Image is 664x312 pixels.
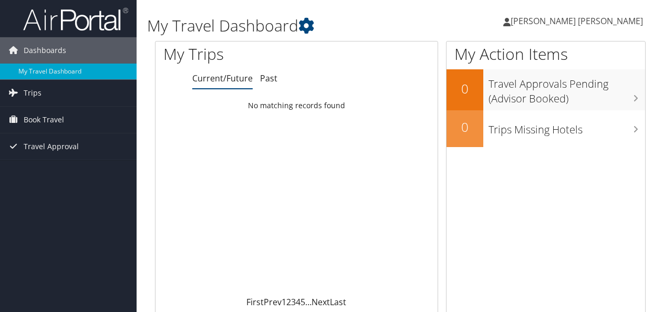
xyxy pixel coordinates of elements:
[300,296,305,308] a: 5
[511,15,643,27] span: [PERSON_NAME] [PERSON_NAME]
[330,296,346,308] a: Last
[147,15,485,37] h1: My Travel Dashboard
[489,71,645,106] h3: Travel Approvals Pending (Advisor Booked)
[163,43,312,65] h1: My Trips
[447,69,645,110] a: 0Travel Approvals Pending (Advisor Booked)
[296,296,300,308] a: 4
[447,80,483,98] h2: 0
[246,296,264,308] a: First
[24,133,79,160] span: Travel Approval
[447,118,483,136] h2: 0
[155,96,438,115] td: No matching records found
[447,110,645,147] a: 0Trips Missing Hotels
[260,72,277,84] a: Past
[192,72,253,84] a: Current/Future
[282,296,286,308] a: 1
[503,5,653,37] a: [PERSON_NAME] [PERSON_NAME]
[286,296,291,308] a: 2
[23,7,128,32] img: airportal-logo.png
[291,296,296,308] a: 3
[305,296,312,308] span: …
[447,43,645,65] h1: My Action Items
[312,296,330,308] a: Next
[489,117,645,137] h3: Trips Missing Hotels
[24,37,66,64] span: Dashboards
[264,296,282,308] a: Prev
[24,80,41,106] span: Trips
[24,107,64,133] span: Book Travel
